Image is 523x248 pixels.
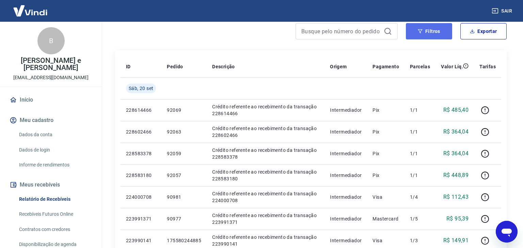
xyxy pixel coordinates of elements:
p: Origem [330,63,347,70]
input: Busque pelo número do pedido [301,26,381,36]
p: 90981 [167,194,201,200]
p: Crédito referente ao recebimento da transação 228583180 [212,169,319,182]
p: 92059 [167,150,201,157]
p: 223991371 [126,215,156,222]
p: Pix [373,107,399,113]
p: [EMAIL_ADDRESS][DOMAIN_NAME] [13,74,89,81]
a: Informe de rendimentos [16,158,94,172]
p: Intermediador [330,172,362,179]
button: Sair [490,5,515,17]
p: R$ 448,89 [443,171,469,179]
p: Mastercard [373,215,399,222]
a: Dados da conta [16,128,94,142]
p: 90977 [167,215,201,222]
a: Relatório de Recebíveis [16,192,94,206]
p: Tarifas [479,63,496,70]
p: 1/4 [410,194,430,200]
p: 1/1 [410,107,430,113]
p: 228583378 [126,150,156,157]
p: Descrição [212,63,235,70]
p: 92063 [167,128,201,135]
p: 1/1 [410,172,430,179]
p: R$ 364,04 [443,128,469,136]
p: Pix [373,128,399,135]
p: Pedido [167,63,183,70]
p: R$ 149,91 [443,236,469,245]
a: Recebíveis Futuros Online [16,207,94,221]
p: Parcelas [410,63,430,70]
p: 1/3 [410,237,430,244]
p: Crédito referente ao recebimento da transação 224000708 [212,190,319,204]
p: 92057 [167,172,201,179]
p: R$ 364,04 [443,149,469,158]
p: Visa [373,237,399,244]
p: Intermediador [330,194,362,200]
p: Valor Líq. [441,63,463,70]
span: Sáb, 20 set [129,85,153,92]
p: 1/5 [410,215,430,222]
p: Visa [373,194,399,200]
p: 223990141 [126,237,156,244]
button: Meus recebíveis [8,177,94,192]
a: Contratos com credores [16,223,94,236]
p: Intermediador [330,237,362,244]
img: Vindi [8,0,52,21]
p: 228614466 [126,107,156,113]
p: Intermediador [330,107,362,113]
div: B [37,27,65,54]
p: R$ 112,43 [443,193,469,201]
p: Crédito referente ao recebimento da transação 228583378 [212,147,319,160]
p: 92069 [167,107,201,113]
p: 228602466 [126,128,156,135]
p: Pagamento [373,63,399,70]
p: 224000708 [126,194,156,200]
button: Exportar [460,23,507,39]
p: R$ 95,39 [446,215,469,223]
button: Filtros [406,23,452,39]
button: Meu cadastro [8,113,94,128]
p: Pix [373,150,399,157]
p: R$ 485,40 [443,106,469,114]
iframe: Botão para abrir a janela de mensagens [496,221,518,243]
p: Intermediador [330,150,362,157]
p: Intermediador [330,215,362,222]
p: [PERSON_NAME] e [PERSON_NAME] [5,57,96,71]
a: Dados de login [16,143,94,157]
p: ID [126,63,131,70]
p: Pix [373,172,399,179]
p: 1/1 [410,128,430,135]
p: Crédito referente ao recebimento da transação 228602466 [212,125,319,139]
p: 1/1 [410,150,430,157]
p: 175580244885 [167,237,201,244]
p: Intermediador [330,128,362,135]
p: Crédito referente ao recebimento da transação 228614466 [212,103,319,117]
a: Início [8,92,94,107]
p: 228583180 [126,172,156,179]
p: Crédito referente ao recebimento da transação 223990141 [212,234,319,247]
p: Crédito referente ao recebimento da transação 223991371 [212,212,319,226]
